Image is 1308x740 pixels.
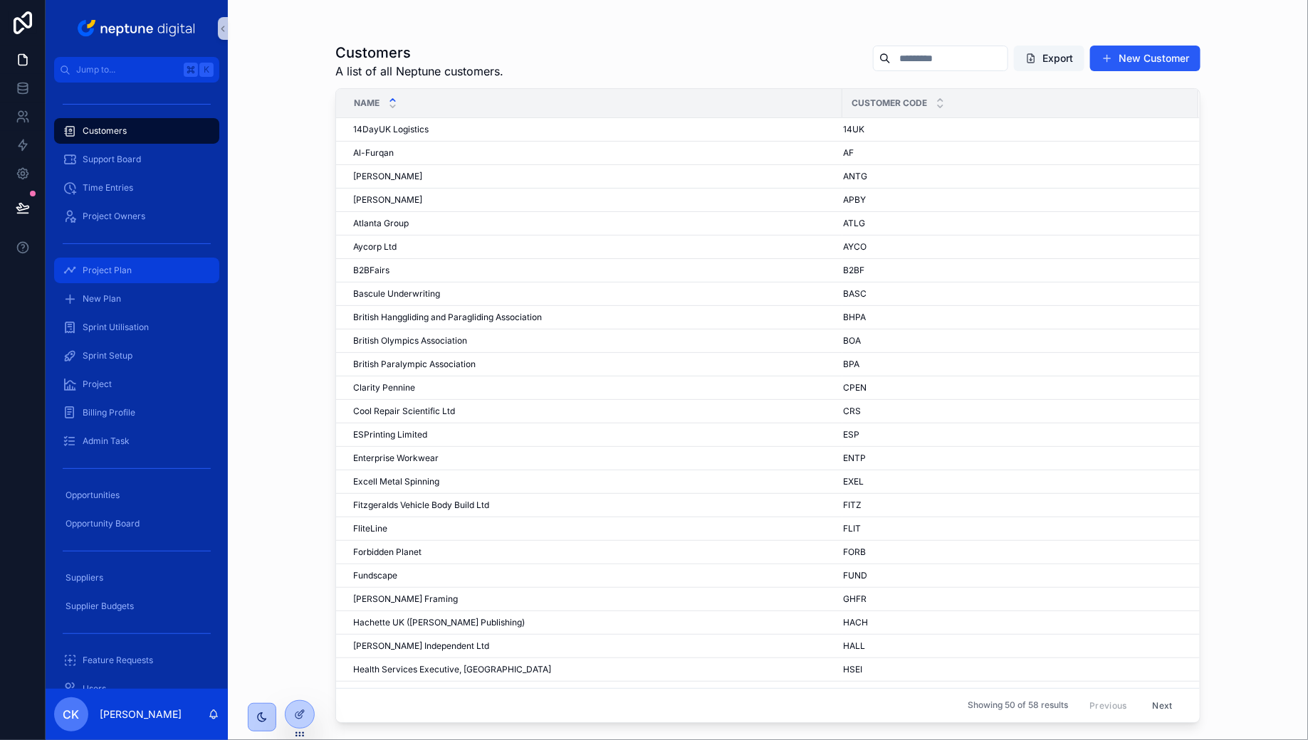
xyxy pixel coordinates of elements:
a: FORB [843,546,1181,558]
a: Feature Requests [54,647,219,673]
a: Hachette UK ([PERSON_NAME] Publishing) [353,617,834,628]
span: BASC [843,288,867,300]
span: K [201,64,212,75]
a: Users [54,676,219,702]
a: 14UK [843,124,1181,135]
span: Opportunities [66,490,120,501]
span: AF [843,147,854,159]
span: Sprint Utilisation [83,322,149,333]
a: Clarity Pennine [353,382,834,393]
a: HALL [843,640,1181,652]
span: CRS [843,406,861,417]
span: Atlanta Group [353,218,409,229]
span: GHFR [843,593,867,605]
span: ENTP [843,453,866,464]
a: 14DayUK Logistics [353,124,834,135]
a: Project [54,371,219,397]
span: Jump to... [76,64,178,75]
span: Sprint Setup [83,350,132,361]
a: Fitzgeralds Vehicle Body Build Ltd [353,499,834,511]
span: Billing Profile [83,407,135,418]
span: ESPrinting Limited [353,429,427,440]
span: Users [83,683,106,694]
span: [PERSON_NAME] [353,171,422,182]
span: Project Owners [83,211,145,222]
button: Jump to...K [54,57,219,83]
span: BOA [843,335,861,347]
a: Billing Profile [54,400,219,425]
a: B2BFairs [353,265,834,276]
span: Health Services Executive, [GEOGRAPHIC_DATA] [353,664,551,675]
p: [PERSON_NAME] [100,707,182,721]
a: British Paralympic Association [353,359,834,370]
a: Opportunity Board [54,511,219,536]
span: CK [63,706,80,723]
a: Support Board [54,147,219,172]
a: CPEN [843,382,1181,393]
span: Excell Metal Spinning [353,476,439,487]
a: Project Plan [54,258,219,283]
a: [PERSON_NAME] [353,194,834,206]
span: CPEN [843,382,867,393]
span: FLIT [843,523,861,534]
span: Project Plan [83,265,132,276]
span: Name [354,97,380,109]
a: CRS [843,406,1181,417]
span: British Olympics Association [353,335,467,347]
span: ATLG [843,218,865,229]
a: ENTP [843,453,1181,464]
span: Clarity Pennine [353,382,415,393]
a: AF [843,147,1181,159]
span: [PERSON_NAME] Framing [353,593,458,605]
a: Supplier Budgets [54,593,219,619]
span: FliteLine [353,523,387,534]
a: Forbidden Planet [353,546,834,558]
span: Supplier Budgets [66,601,134,612]
a: IOEI [843,687,1181,699]
a: Health Services Executive, [GEOGRAPHIC_DATA] [353,664,834,675]
span: Customer Code [852,97,927,109]
a: Al-Furqan [353,147,834,159]
span: Project [83,379,112,390]
a: Opportunities [54,482,219,508]
span: IOEI [843,687,859,699]
span: Fitzgeralds Vehicle Body Build Ltd [353,499,489,511]
span: BPA [843,359,859,370]
span: Hachette UK ([PERSON_NAME] Publishing) [353,617,525,628]
a: New Plan [54,286,219,312]
a: British Olympics Association [353,335,834,347]
span: [PERSON_NAME] [353,194,422,206]
span: BHPA [843,312,866,323]
a: Sprint Utilisation [54,314,219,340]
div: scrollable content [46,83,228,689]
a: ATLG [843,218,1181,229]
span: Aycorp Ltd [353,241,397,253]
a: Enterprise Workwear [353,453,834,464]
span: ANTG [843,171,867,182]
img: App logo [75,17,199,40]
a: FliteLine [353,523,834,534]
span: Admin Task [83,435,130,447]
a: GHFR [843,593,1181,605]
button: New Customer [1090,46,1200,71]
a: HACH [843,617,1181,628]
a: Cool Repair Scientific Ltd [353,406,834,417]
a: ESP [843,429,1181,440]
span: FORB [843,546,866,558]
a: Sprint Setup [54,343,219,369]
span: Al-Furqan [353,147,394,159]
a: EXEL [843,476,1181,487]
a: British Hanggliding and Paragliding Association [353,312,834,323]
a: Fundscape [353,570,834,581]
span: [PERSON_NAME] Independent Ltd [353,640,489,652]
a: AYCO [843,241,1181,253]
a: [PERSON_NAME] [353,171,834,182]
span: Forbidden Planet [353,546,422,558]
span: Customers [83,125,127,137]
span: British Hanggliding and Paragliding Association [353,312,542,323]
span: Support Board [83,154,141,165]
a: BOA [843,335,1181,347]
a: Admin Task [54,428,219,454]
a: ANTG [843,171,1181,182]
